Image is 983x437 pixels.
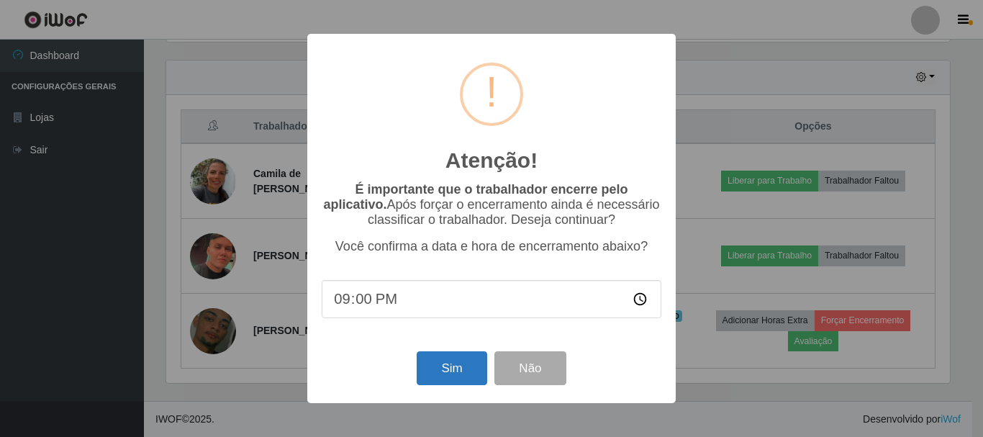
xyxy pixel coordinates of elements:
p: Você confirma a data e hora de encerramento abaixo? [322,239,661,254]
button: Sim [417,351,486,385]
h2: Atenção! [445,148,538,174]
b: É importante que o trabalhador encerre pelo aplicativo. [323,182,628,212]
button: Não [494,351,566,385]
p: Após forçar o encerramento ainda é necessário classificar o trabalhador. Deseja continuar? [322,182,661,227]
